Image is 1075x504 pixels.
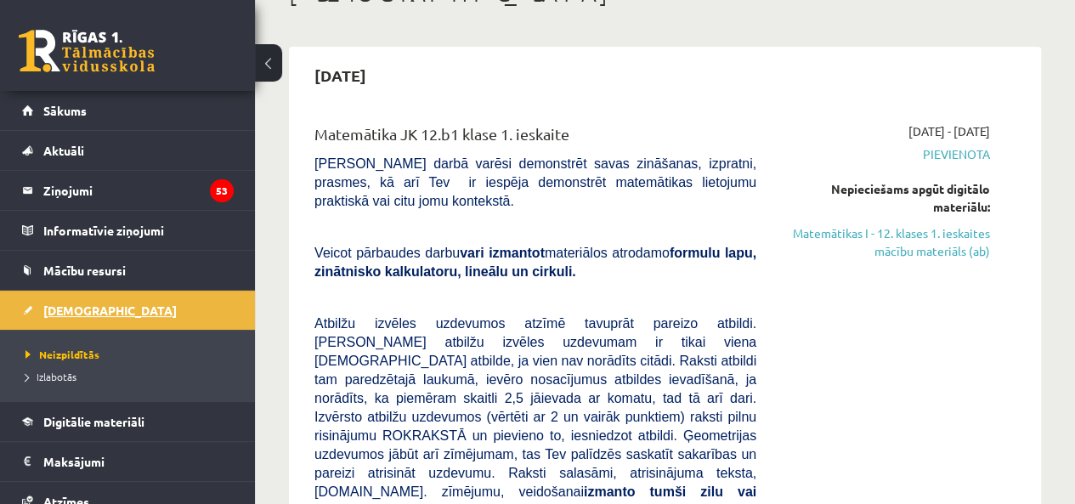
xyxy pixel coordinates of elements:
span: Pievienota [782,145,990,163]
a: Matemātikas I - 12. klases 1. ieskaites mācību materiāls (ab) [782,224,990,260]
a: Neizpildītās [25,347,238,362]
b: izmanto [584,484,635,499]
span: [DATE] - [DATE] [908,122,990,140]
a: Sākums [22,91,234,130]
div: Nepieciešams apgūt digitālo materiālu: [782,180,990,216]
span: Veicot pārbaudes darbu materiālos atrodamo [314,246,756,279]
span: Sākums [43,103,87,118]
span: Digitālie materiāli [43,414,144,429]
span: Izlabotās [25,370,76,383]
a: Ziņojumi53 [22,171,234,210]
a: Rīgas 1. Tālmācības vidusskola [19,30,155,72]
b: vari izmantot [460,246,545,260]
span: Mācību resursi [43,263,126,278]
div: Matemātika JK 12.b1 klase 1. ieskaite [314,122,756,154]
i: 53 [210,179,234,202]
a: [DEMOGRAPHIC_DATA] [22,291,234,330]
a: Digitālie materiāli [22,402,234,441]
b: formulu lapu, zinātnisko kalkulatoru, lineālu un cirkuli. [314,246,756,279]
legend: Maksājumi [43,442,234,481]
span: Aktuāli [43,143,84,158]
legend: Ziņojumi [43,171,234,210]
a: Maksājumi [22,442,234,481]
legend: Informatīvie ziņojumi [43,211,234,250]
h2: [DATE] [297,55,383,95]
span: Neizpildītās [25,348,99,361]
a: Informatīvie ziņojumi [22,211,234,250]
a: Mācību resursi [22,251,234,290]
a: Aktuāli [22,131,234,170]
a: Izlabotās [25,369,238,384]
span: [DEMOGRAPHIC_DATA] [43,303,177,318]
span: [PERSON_NAME] darbā varēsi demonstrēt savas zināšanas, izpratni, prasmes, kā arī Tev ir iespēja d... [314,156,756,208]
